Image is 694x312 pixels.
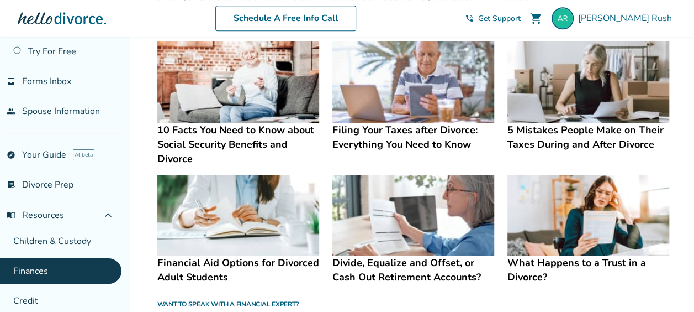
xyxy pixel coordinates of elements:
a: 5 Mistakes People Make on Their Taxes During and After Divorce5 Mistakes People Make on Their Tax... [507,41,669,152]
iframe: Chat Widget [639,259,694,312]
a: What Happens to a Trust in a Divorce?What Happens to a Trust in a Divorce? [507,175,669,285]
span: [PERSON_NAME] Rush [578,12,676,24]
img: alice_rush@outlook.com [552,7,574,29]
img: 5 Mistakes People Make on Their Taxes During and After Divorce [507,41,669,123]
span: Forms Inbox [22,75,71,87]
span: expand_less [102,209,115,222]
span: menu_book [7,211,15,220]
a: phone_in_talkGet Support [465,13,521,24]
span: phone_in_talk [465,14,474,23]
h4: 10 Facts You Need to Know about Social Security Benefits and Divorce [157,123,319,166]
h4: Financial Aid Options for Divorced Adult Students [157,256,319,284]
h4: What Happens to a Trust in a Divorce? [507,256,669,284]
a: Financial Aid Options for Divorced Adult StudentsFinancial Aid Options for Divorced Adult Students [157,175,319,285]
img: 10 Facts You Need to Know about Social Security Benefits and Divorce [157,41,319,123]
h4: 5 Mistakes People Make on Their Taxes During and After Divorce [507,123,669,152]
a: 10 Facts You Need to Know about Social Security Benefits and Divorce10 Facts You Need to Know abo... [157,41,319,166]
img: What Happens to a Trust in a Divorce? [507,175,669,256]
img: Filing Your Taxes after Divorce: Everything You Need to Know [332,41,494,123]
img: Divide, Equalize and Offset, or Cash Out Retirement Accounts? [332,175,494,256]
h4: Filing Your Taxes after Divorce: Everything You Need to Know [332,123,494,152]
span: explore [7,150,15,159]
span: AI beta [73,149,94,160]
span: Resources [7,209,64,221]
span: list_alt_check [7,180,15,189]
h4: Divide, Equalize and Offset, or Cash Out Retirement Accounts? [332,256,494,284]
a: Schedule A Free Info Call [215,6,356,31]
span: shopping_cart [529,12,543,25]
span: inbox [7,77,15,86]
span: people [7,107,15,116]
span: Want to speak with a financial expert? [157,300,299,309]
img: Financial Aid Options for Divorced Adult Students [157,175,319,256]
a: Filing Your Taxes after Divorce: Everything You Need to KnowFiling Your Taxes after Divorce: Ever... [332,41,494,152]
span: Get Support [478,13,521,24]
a: Divide, Equalize and Offset, or Cash Out Retirement Accounts?Divide, Equalize and Offset, or Cash... [332,175,494,285]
